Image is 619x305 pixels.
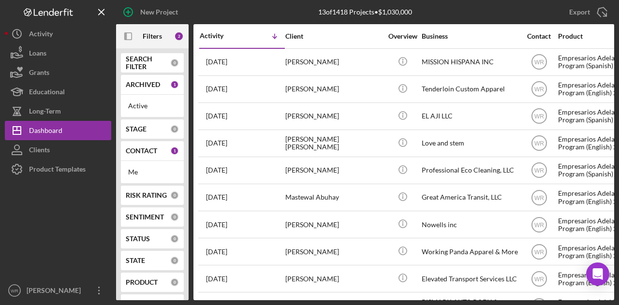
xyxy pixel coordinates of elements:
div: [PERSON_NAME] [285,103,382,129]
time: 2025-07-28 21:55 [206,221,227,229]
button: Loans [5,44,111,63]
time: 2025-08-11 23:35 [206,112,227,120]
div: Clients [29,140,50,162]
b: SEARCH FILTER [126,55,170,71]
div: New Project [140,2,178,22]
div: Professional Eco Cleaning, LLC [422,158,518,183]
div: [PERSON_NAME] [285,158,382,183]
b: RISK RATING [126,191,167,199]
div: 0 [170,213,179,221]
div: Great America Transit, LLC [422,185,518,210]
button: Dashboard [5,121,111,140]
div: Tenderloin Custom Apparel [422,76,518,102]
div: [PERSON_NAME] [285,76,382,102]
button: Clients [5,140,111,160]
div: [PERSON_NAME] [285,266,382,291]
div: 0 [170,234,179,243]
div: [PERSON_NAME] [PERSON_NAME] [285,131,382,156]
time: 2025-08-12 19:41 [206,58,227,66]
div: Overview [384,32,421,40]
div: 0 [170,256,179,265]
text: WR [534,194,544,201]
button: Activity [5,24,111,44]
div: 13 of 1418 Projects • $1,030,000 [318,8,412,16]
time: 2025-08-12 13:15 [206,85,227,93]
div: EL AJI LLC [422,103,518,129]
div: Long-Term [29,102,61,123]
b: SENTIMENT [126,213,164,221]
text: WR [534,248,544,255]
b: STAGE [126,125,147,133]
button: Grants [5,63,111,82]
div: Business [422,32,518,40]
button: Export [560,2,614,22]
div: Activity [200,32,242,40]
time: 2025-07-31 12:29 [206,193,227,201]
div: Nowells inc [422,212,518,237]
div: Working Panda Apparel & More [422,239,518,264]
div: 0 [170,125,179,133]
b: PRODUCT [126,278,158,286]
div: 0 [170,191,179,200]
text: WR [534,167,544,174]
div: Client [285,32,382,40]
div: 1 [170,146,179,155]
div: 0 [170,58,179,67]
div: Grants [29,63,49,85]
button: New Project [116,2,188,22]
div: MISSION HISPANA INC [422,49,518,75]
div: Dashboard [29,121,62,143]
time: 2025-07-24 05:58 [206,275,227,283]
div: Active [128,102,177,110]
div: Open Intercom Messenger [586,262,609,286]
text: WR [534,113,544,120]
text: WR [534,221,544,228]
div: 1 [170,80,179,89]
button: Long-Term [5,102,111,121]
div: [PERSON_NAME] [285,212,382,237]
b: CONTACT [126,147,157,155]
text: WR [534,276,544,282]
div: Export [569,2,590,22]
div: Mastewal Abuhay [285,185,382,210]
div: Educational [29,82,65,104]
b: Filters [143,32,162,40]
div: 0 [170,278,179,287]
b: STATE [126,257,145,264]
div: Me [128,168,177,176]
b: ARCHIVED [126,81,160,88]
time: 2025-08-05 23:42 [206,166,227,174]
div: Product Templates [29,160,86,181]
div: 2 [174,31,184,41]
button: WR[PERSON_NAME] [5,281,111,300]
text: WR [534,86,544,93]
text: WR [11,288,18,293]
div: Elevated Transport Services LLC [422,266,518,291]
button: Product Templates [5,160,111,179]
time: 2025-08-06 21:59 [206,139,227,147]
div: Contact [521,32,557,40]
div: Love and stem [422,131,518,156]
div: Loans [29,44,46,65]
div: [PERSON_NAME] [285,49,382,75]
div: Activity [29,24,53,46]
text: WR [534,59,544,66]
b: STATUS [126,235,150,243]
div: [PERSON_NAME] [24,281,87,303]
div: [PERSON_NAME] [285,239,382,264]
time: 2025-07-24 23:36 [206,248,227,256]
button: Educational [5,82,111,102]
text: WR [534,140,544,147]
